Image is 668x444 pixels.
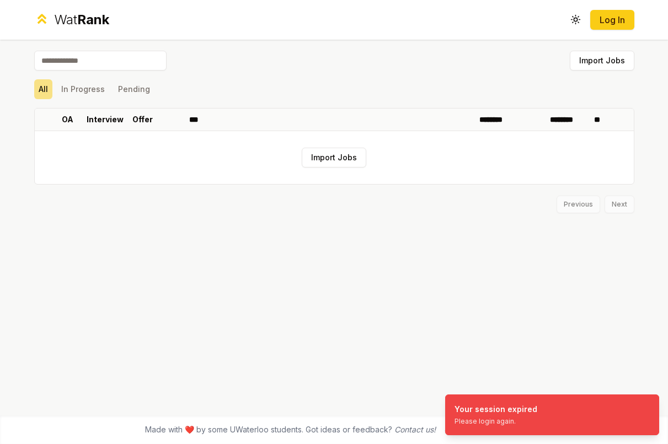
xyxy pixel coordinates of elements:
button: Log In [590,10,634,30]
p: Interview [87,114,124,125]
button: Import Jobs [302,148,366,167]
button: Pending [114,79,154,99]
p: Offer [132,114,153,125]
span: Rank [77,12,109,28]
button: In Progress [57,79,109,99]
div: Wat [54,11,109,29]
a: WatRank [34,11,110,29]
button: Import Jobs [570,51,634,71]
button: All [34,79,52,99]
a: Log In [599,13,626,26]
div: Please login again. [455,417,537,426]
div: Your session expired [455,404,537,415]
a: Contact us! [394,425,436,434]
span: Made with ❤️ by some UWaterloo students. Got ideas or feedback? [145,424,436,435]
p: OA [62,114,73,125]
